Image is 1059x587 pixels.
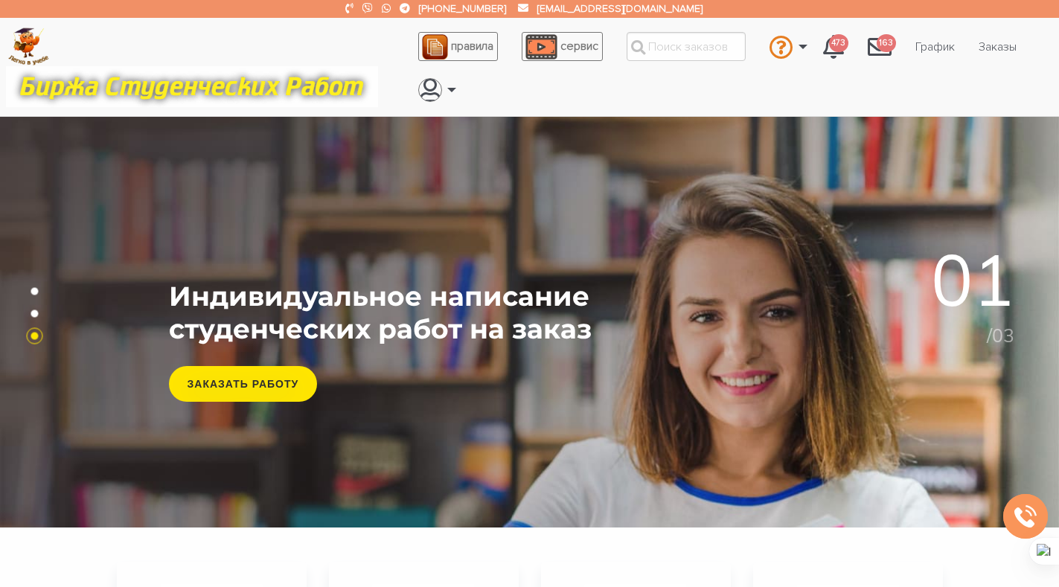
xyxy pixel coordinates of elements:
[6,66,378,107] img: motto-12e01f5a76059d5f6a28199ef077b1f78e012cfde436ab5cf1d4517935686d32.gif
[31,310,39,318] button: 2 of 3
[627,32,746,61] input: Поиск заказов
[418,32,498,61] a: правила
[8,28,49,65] img: logo-c4363faeb99b52c628a42810ed6dfb4293a56d4e4775eb116515dfe7f33672af.png
[451,39,493,54] span: правила
[903,33,967,61] a: График
[31,333,39,340] button: 1 of 3
[931,236,1014,347] div: /03
[169,280,615,345] h4: Индивидуальное написание студенческих работ на заказ
[967,33,1028,61] a: Заказы
[31,288,39,295] button: 3 of 3
[931,236,1014,324] span: 01
[856,27,903,67] a: 163
[829,34,848,53] span: 473
[811,27,856,67] a: 473
[537,2,703,15] a: [EMAIL_ADDRESS][DOMAIN_NAME]
[169,366,318,402] a: Заказать работу
[525,34,557,60] img: play_icon-49f7f135c9dc9a03216cfdbccbe1e3994649169d890fb554cedf0eac35a01ba8.png
[419,2,506,15] a: [PHONE_NUMBER]
[877,34,896,53] span: 163
[560,39,598,54] span: сервис
[422,34,447,60] img: agreement_icon-feca34a61ba7f3d1581b08bc946b2ec1ccb426f67415f344566775c155b7f62c.png
[522,32,603,61] a: сервис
